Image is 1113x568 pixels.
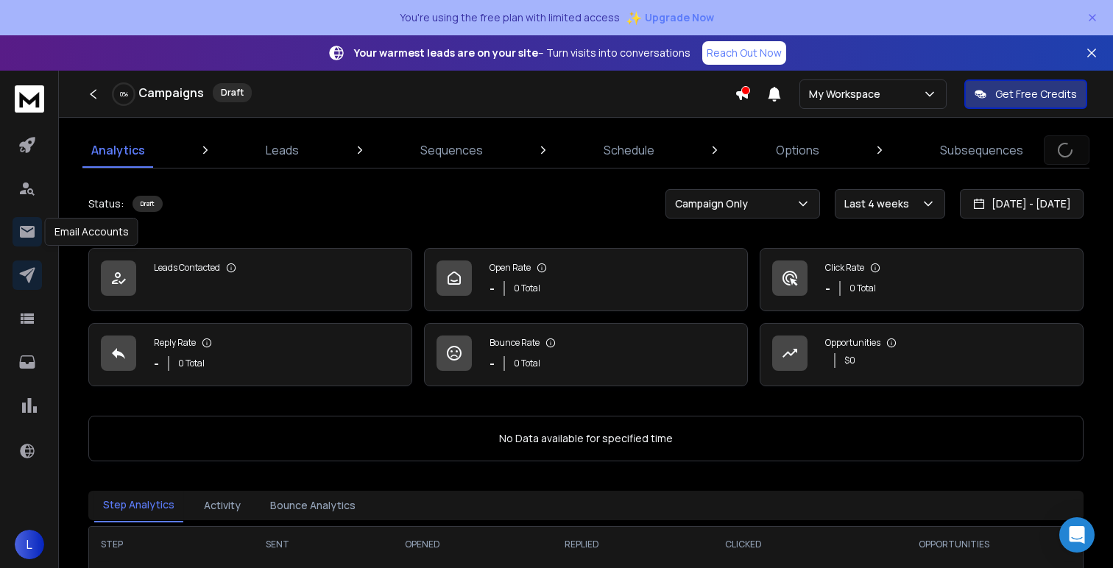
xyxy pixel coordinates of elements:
a: Leads [257,132,308,168]
p: My Workspace [809,87,886,102]
span: Upgrade Now [645,10,714,25]
p: Status: [88,196,124,211]
h1: Campaigns [138,84,204,102]
div: Draft [132,196,163,212]
a: Schedule [595,132,663,168]
a: Click Rate-0 Total [760,248,1084,311]
button: L [15,530,44,559]
button: Activity [195,489,250,522]
p: Reach Out Now [707,46,782,60]
a: Leads Contacted [88,248,412,311]
p: $ 0 [844,355,855,366]
p: Analytics [91,141,145,159]
img: logo [15,85,44,113]
p: Click Rate [825,262,864,274]
p: Options [776,141,819,159]
p: – Turn visits into conversations [354,46,690,60]
a: Reach Out Now [702,41,786,65]
p: Bounce Rate [490,337,540,349]
button: ✨Upgrade Now [626,3,714,32]
p: Open Rate [490,262,531,274]
p: Get Free Credits [995,87,1077,102]
p: - [490,353,495,374]
p: Opportunities [825,337,880,349]
p: Leads Contacted [154,262,220,274]
p: Schedule [604,141,654,159]
p: Last 4 weeks [844,196,915,211]
a: Analytics [82,132,154,168]
strong: Your warmest leads are on your site [354,46,538,60]
p: No Data available for specified time [104,431,1068,446]
button: Step Analytics [94,489,183,522]
th: OPENED [342,527,503,562]
th: OPPORTUNITIES [826,527,1083,562]
button: Get Free Credits [964,79,1087,109]
a: Sequences [411,132,492,168]
a: Opportunities$0 [760,323,1084,386]
p: Sequences [420,141,483,159]
th: SENT [213,527,342,562]
a: Options [767,132,828,168]
a: Bounce Rate-0 Total [424,323,748,386]
p: 0 Total [514,358,540,369]
th: CLICKED [661,527,826,562]
p: - [825,278,830,299]
a: Subsequences [931,132,1032,168]
a: Reply Rate-0 Total [88,323,412,386]
p: 0 Total [178,358,205,369]
p: 0 Total [849,283,876,294]
div: Email Accounts [45,218,138,246]
div: Open Intercom Messenger [1059,517,1095,553]
p: Subsequences [940,141,1023,159]
button: Bounce Analytics [261,489,364,522]
p: - [490,278,495,299]
p: 0 % [120,90,128,99]
div: Draft [213,83,252,102]
th: REPLIED [503,527,661,562]
span: ✨ [626,7,642,28]
p: - [154,353,159,374]
button: [DATE] - [DATE] [960,189,1084,219]
th: STEP [89,527,213,562]
p: Reply Rate [154,337,196,349]
a: Open Rate-0 Total [424,248,748,311]
p: Leads [266,141,299,159]
p: You're using the free plan with limited access [400,10,620,25]
p: Campaign Only [675,196,754,211]
p: 0 Total [514,283,540,294]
